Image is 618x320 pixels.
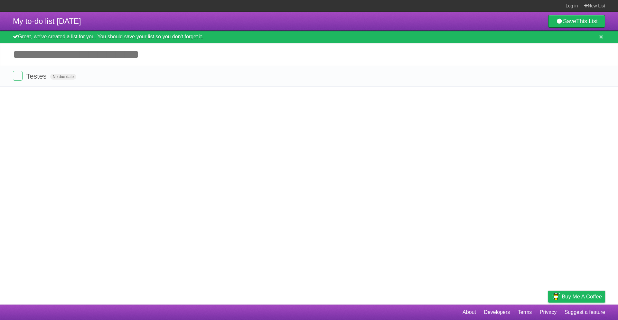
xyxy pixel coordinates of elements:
[26,72,48,80] span: Testes
[540,306,557,318] a: Privacy
[576,18,598,24] b: This List
[484,306,510,318] a: Developers
[548,15,605,28] a: SaveThis List
[551,291,560,302] img: Buy me a coffee
[565,306,605,318] a: Suggest a feature
[13,17,81,25] span: My to-do list [DATE]
[463,306,476,318] a: About
[13,71,23,81] label: Done
[562,291,602,302] span: Buy me a coffee
[518,306,532,318] a: Terms
[50,74,76,80] span: No due date
[548,291,605,303] a: Buy me a coffee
